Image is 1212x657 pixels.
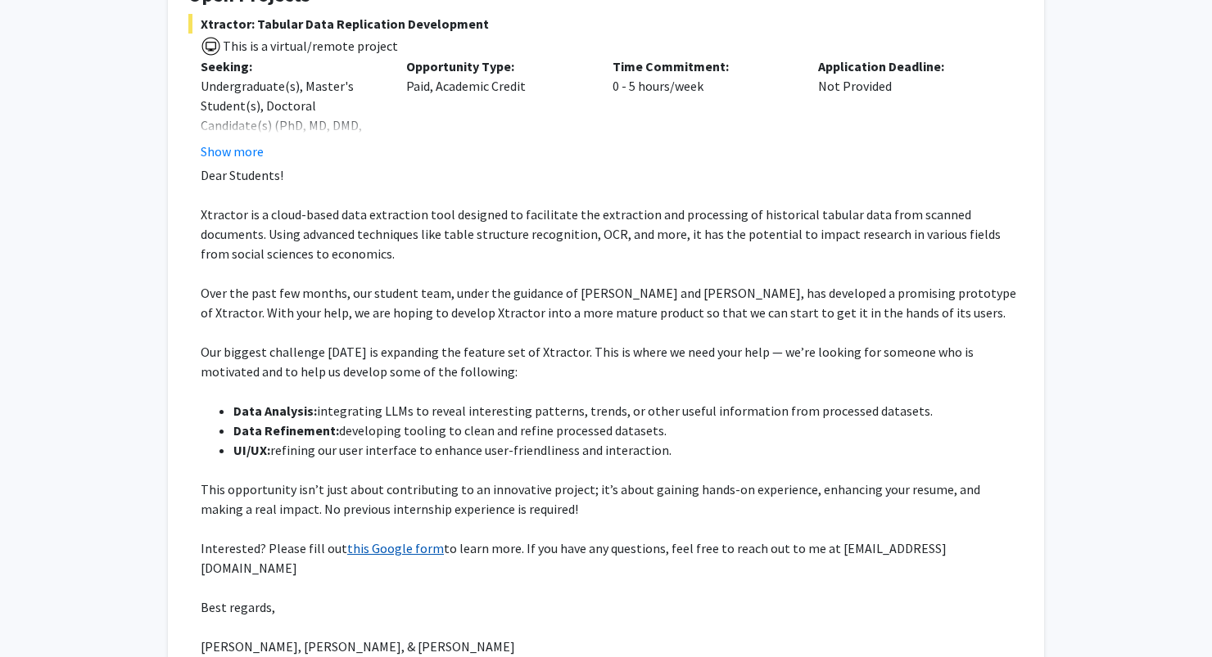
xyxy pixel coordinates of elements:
[233,403,317,419] strong: Data Analysis:
[221,38,398,54] span: This is a virtual/remote project
[317,403,933,419] span: integrating LLMs to reveal interesting patterns, trends, or other useful information from process...
[339,422,667,439] span: developing tooling to clean and refine processed datasets.
[188,14,1024,34] span: Xtractor: Tabular Data Replication Development
[233,422,339,439] strong: Data Refinement:
[613,56,794,76] p: Time Commitment:
[233,442,270,458] strong: UI/UX:
[201,76,382,155] div: Undergraduate(s), Master's Student(s), Doctoral Candidate(s) (PhD, MD, DMD, PharmD, etc.)
[201,599,275,615] span: Best regards,
[818,56,999,76] p: Application Deadline:
[201,142,264,161] button: Show more
[394,56,599,161] div: Paid, Academic Credit
[201,481,980,517] span: This opportunity isn’t just about contributing to an innovative project; it’s about gaining hands...
[347,540,444,556] a: this Google form
[406,56,587,76] p: Opportunity Type:
[201,637,1024,656] p: [PERSON_NAME], [PERSON_NAME], & [PERSON_NAME]
[201,540,347,556] span: Interested? Please fill out
[12,583,70,645] iframe: Chat
[270,442,672,458] span: refining our user interface to enhance user-friendliness and interaction.
[201,540,947,576] span: to learn more. If you have any questions, feel free to reach out to me at [EMAIL_ADDRESS][DOMAIN_...
[201,206,1001,262] span: Xtractor is a cloud-based data extraction tool designed to facilitate the extraction and processi...
[201,56,382,76] p: Seeking:
[201,167,283,183] span: Dear Students!
[201,285,1016,321] span: Over the past few months, our student team, under the guidance of [PERSON_NAME] and [PERSON_NAME]...
[600,56,806,161] div: 0 - 5 hours/week
[806,56,1011,161] div: Not Provided
[201,344,974,380] span: Our biggest challenge [DATE] is expanding the feature set of Xtractor. This is where we need your...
